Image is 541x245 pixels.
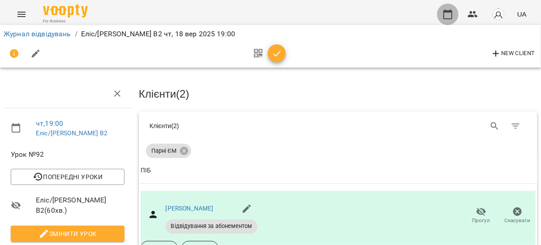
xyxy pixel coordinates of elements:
[517,9,527,19] span: UA
[141,165,151,176] div: ПІБ
[505,217,531,224] span: Скасувати
[463,203,499,228] button: Прогул
[36,119,63,128] a: чт , 19:00
[484,116,506,137] button: Search
[514,6,530,22] button: UA
[4,29,537,39] nav: breadcrumb
[36,129,107,137] a: Еліс/[PERSON_NAME] В2
[146,147,182,155] span: Парні ЄМ
[492,8,505,21] img: avatar_s.png
[166,205,214,212] a: [PERSON_NAME]
[11,4,32,25] button: Menu
[491,48,535,59] span: New Client
[81,29,235,39] p: Еліс/[PERSON_NAME] В2 чт, 18 вер 2025 19:00
[4,30,71,38] a: Журнал відвідувань
[18,228,117,239] span: Змінити урок
[139,112,537,140] div: Table Toolbar
[75,29,77,39] li: /
[166,222,258,230] span: Відвідування за абонементом
[146,144,191,158] div: Парні ЄМ
[472,217,490,224] span: Прогул
[11,226,125,242] button: Змінити урок
[43,18,88,24] span: For Business
[43,4,88,17] img: Voopty Logo
[11,169,125,185] button: Попередні уроки
[18,172,117,182] span: Попередні уроки
[141,165,151,176] div: Sort
[11,149,125,160] span: Урок №92
[139,88,537,100] h3: Клієнти ( 2 )
[489,47,537,61] button: New Client
[505,116,527,137] button: Фільтр
[499,203,536,228] button: Скасувати
[36,195,125,216] span: Еліс/[PERSON_NAME] В2 ( 60 хв. )
[141,165,536,176] span: ПІБ
[150,121,331,130] div: Клієнти ( 2 )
